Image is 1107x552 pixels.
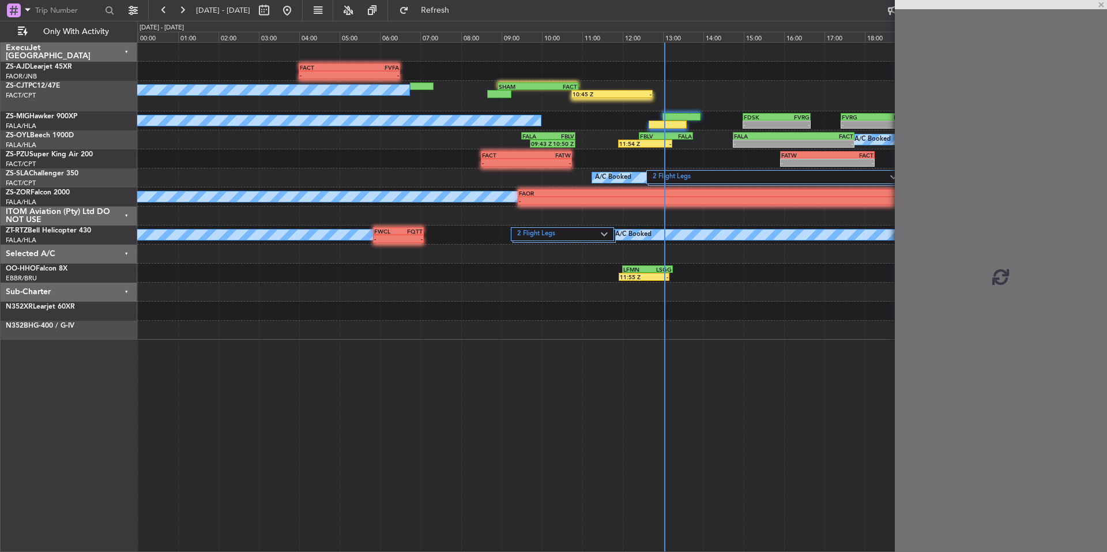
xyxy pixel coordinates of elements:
span: ZS-SLA [6,170,29,177]
img: arrow-gray.svg [601,232,608,236]
div: - [612,91,651,97]
span: ZS-AJD [6,63,30,70]
a: FALA/HLA [6,122,36,130]
div: 03:00 [259,32,299,42]
div: 16:00 [784,32,824,42]
div: 09:00 [502,32,542,42]
span: ZS-PZU [6,151,29,158]
div: FVFA [349,64,399,71]
div: 13:00 [663,32,703,42]
label: 2 Flight Legs [653,172,890,182]
div: 09:43 Z [531,140,552,147]
div: 14:00 [703,32,744,42]
span: OO-HHO [6,265,36,272]
div: LFMN [623,266,647,273]
div: 05:00 [340,32,380,42]
div: 15:00 [744,32,784,42]
div: FALA [875,114,908,121]
span: ZS-CJT [6,82,28,89]
a: ZS-OYLBeech 1900D [6,132,74,139]
label: 2 Flight Legs [517,230,600,239]
div: FACT [794,133,853,140]
div: - [645,140,671,147]
a: ZS-MIGHawker 900XP [6,113,77,120]
span: N352BH [6,322,33,329]
div: FALA [734,133,793,140]
div: - [827,159,873,166]
div: 18:00 [865,32,905,42]
div: FACT [538,83,577,90]
span: ZS-OYL [6,132,30,139]
div: SHAM [499,83,538,90]
div: FACT [482,152,526,159]
span: ZS-ZOR [6,189,31,196]
div: - [519,197,763,204]
div: 17:00 [824,32,865,42]
div: FACT [300,64,349,71]
div: FBLV [640,133,666,140]
div: 04:00 [299,32,340,42]
div: 11:00 [582,32,623,42]
div: 11:55 Z [620,273,644,280]
span: Only With Activity [30,28,122,36]
div: FDSK [744,114,777,121]
div: FATW [781,152,827,159]
a: ZS-CJTPC12/47E [6,82,60,89]
input: Trip Number [35,2,101,19]
div: 10:00 [542,32,582,42]
a: FACT/CPT [6,160,36,168]
a: FAOR/JNB [6,72,37,81]
a: OO-HHOFalcon 8X [6,265,67,272]
div: FAOR [519,190,763,197]
div: - [842,121,875,128]
span: [DATE] - [DATE] [196,5,250,16]
div: - [744,121,777,128]
div: 12:00 [623,32,663,42]
div: 00:00 [138,32,178,42]
div: 08:00 [461,32,502,42]
img: arrow-gray.svg [890,175,897,179]
a: FALA/HLA [6,236,36,245]
a: FALA/HLA [6,198,36,206]
span: ZT-RTZ [6,227,28,234]
div: - [374,235,398,242]
div: FALA [522,133,548,140]
a: N352BHG-400 / G-IV [6,322,74,329]
a: EBBR/BRU [6,274,37,283]
div: FVRG [777,114,809,121]
div: LSGG [647,266,672,273]
div: 10:50 Z [552,140,574,147]
div: - [781,159,827,166]
a: ZS-AJDLearjet 45XR [6,63,72,70]
a: FACT/CPT [6,91,36,100]
div: 07:00 [420,32,461,42]
a: ZT-RTZBell Helicopter 430 [6,227,91,234]
div: 01:00 [178,32,219,42]
div: - [482,159,526,166]
div: - [644,273,668,280]
div: FWCL [374,228,398,235]
div: FATW [526,152,571,159]
div: A/C Booked [595,169,631,186]
a: ZS-ZORFalcon 2000 [6,189,70,196]
div: 06:00 [380,32,420,42]
div: 10:45 Z [573,91,612,97]
div: - [875,121,908,128]
div: EGLL [763,190,1008,197]
div: FBLV [548,133,574,140]
div: - [734,140,793,147]
div: FACT [827,152,873,159]
a: ZS-SLAChallenger 350 [6,170,78,177]
span: N352XR [6,303,33,310]
div: 02:00 [219,32,259,42]
span: Refresh [411,6,460,14]
div: - [763,197,1008,204]
div: 11:54 Z [619,140,645,147]
a: FALA/HLA [6,141,36,149]
div: - [349,72,399,78]
div: FALA [666,133,692,140]
div: - [794,140,853,147]
div: FQTT [398,228,423,235]
div: - [526,159,571,166]
button: Only With Activity [13,22,125,41]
